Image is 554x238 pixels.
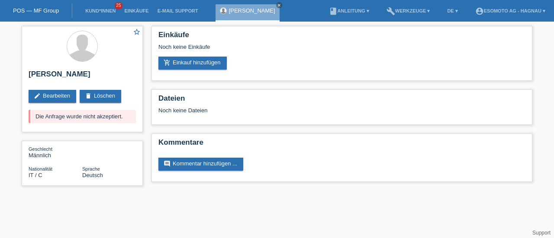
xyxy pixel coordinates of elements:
a: account_circleEsomoto AG - Hagnau ▾ [471,8,550,13]
a: Einkäufe [120,8,153,13]
a: star_border [133,28,141,37]
div: Die Anfrage wurde nicht akzeptiert. [29,110,136,123]
i: comment [164,160,171,167]
h2: [PERSON_NAME] [29,70,136,83]
span: Sprache [82,166,100,171]
a: E-Mail Support [153,8,203,13]
span: Deutsch [82,172,103,178]
div: Noch keine Dateien [158,107,423,114]
a: add_shopping_cartEinkauf hinzufügen [158,57,227,70]
i: edit [34,92,41,99]
a: [PERSON_NAME] [229,7,275,14]
i: build [387,7,395,16]
a: bookAnleitung ▾ [325,8,374,13]
i: account_circle [475,7,484,16]
div: Männlich [29,146,82,159]
h2: Kommentare [158,138,525,151]
h2: Dateien [158,94,525,107]
a: Kund*innen [81,8,120,13]
a: commentKommentar hinzufügen ... [158,158,243,171]
i: close [277,3,281,7]
a: close [276,2,282,8]
span: Nationalität [29,166,52,171]
a: POS — MF Group [13,7,59,14]
span: Italien / C / 01.02.2023 [29,172,42,178]
a: deleteLöschen [80,90,121,103]
i: star_border [133,28,141,36]
a: Support [532,230,551,236]
a: buildWerkzeuge ▾ [382,8,435,13]
div: Noch keine Einkäufe [158,44,525,57]
a: editBearbeiten [29,90,76,103]
h2: Einkäufe [158,31,525,44]
i: delete [85,92,92,99]
i: book [329,7,338,16]
a: DE ▾ [443,8,462,13]
span: Geschlecht [29,146,52,152]
i: add_shopping_cart [164,59,171,66]
span: 25 [115,2,122,10]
